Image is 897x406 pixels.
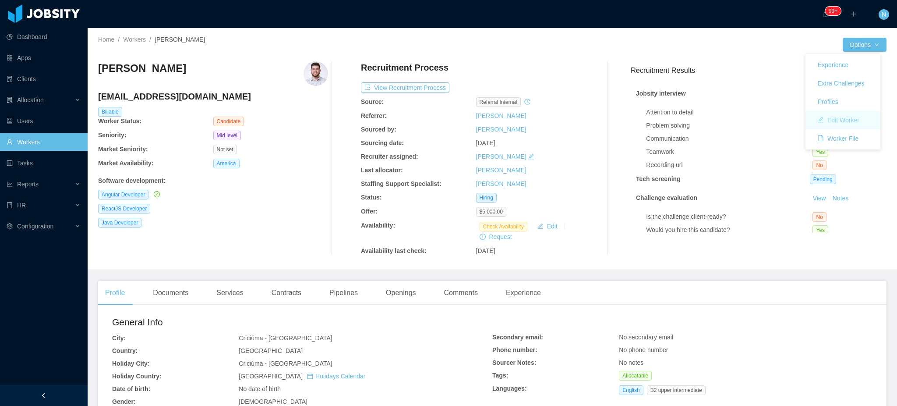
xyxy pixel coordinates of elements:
[361,194,381,201] b: Status:
[112,335,126,342] b: City:
[829,193,852,204] button: Notes
[17,223,53,230] span: Configuration
[646,134,812,143] div: Communication
[805,56,880,74] a: Experience
[492,359,536,366] b: Sourcer Notes:
[361,222,395,229] b: Availability:
[811,132,865,146] button: icon: fileWorker File
[437,281,485,305] div: Comments
[361,61,448,74] h4: Recruitment Process
[534,221,561,231] button: icon: editEdit
[361,126,396,133] b: Sourced by:
[476,247,495,254] span: [DATE]
[619,334,673,341] span: No secondary email
[98,107,122,117] span: Billable
[322,281,365,305] div: Pipelines
[647,385,706,395] span: B2 upper intermediate
[98,190,148,199] span: Angular Developer
[98,204,150,214] span: ReactJS Developer
[152,191,160,198] a: icon: check-circle
[805,93,880,111] a: Profiles
[98,177,166,184] b: Software development :
[810,175,836,184] span: Pending
[636,175,681,182] strong: Tech screening
[476,139,495,146] span: [DATE]
[476,207,506,217] span: $5,000.00
[209,281,250,305] div: Services
[361,82,449,93] button: icon: exportView Recruitment Process
[524,99,530,105] i: icon: history
[476,112,526,119] a: [PERSON_NAME]
[239,335,332,342] span: Criciúma - [GEOGRAPHIC_DATA]
[361,167,403,174] b: Last allocator:
[149,36,151,43] span: /
[239,347,303,354] span: [GEOGRAPHIC_DATA]
[646,225,812,235] div: Would you hire this candidate?
[98,281,132,305] div: Profile
[361,98,384,105] b: Source:
[619,346,668,353] span: No phone number
[98,118,141,125] b: Worker Status:
[98,218,141,228] span: Java Developer
[123,36,146,43] a: Workers
[361,180,441,187] b: Staffing Support Specialist:
[811,76,872,90] button: Extra Challenges
[619,371,652,381] span: Allocatable
[851,11,857,17] i: icon: plus
[265,281,308,305] div: Contracts
[499,281,548,305] div: Experience
[239,398,307,405] span: [DEMOGRAPHIC_DATA]
[17,181,39,188] span: Reports
[7,181,13,187] i: icon: line-chart
[112,398,136,405] b: Gender:
[7,112,81,130] a: icon: robotUsers
[7,202,13,208] i: icon: book
[304,61,328,86] img: 64067cf3-15eb-4bc1-922f-ad8eb5a023a1_6846f441b21b2-400w.png
[154,191,160,197] i: icon: check-circle
[805,74,880,93] a: Extra Challenges
[492,346,537,353] b: Phone number:
[843,38,886,52] button: Optionsicon: down
[476,126,526,133] a: [PERSON_NAME]
[528,153,534,160] i: icon: edit
[646,147,812,157] div: Teamwork
[646,108,812,117] div: Attention to detail
[476,167,526,174] a: [PERSON_NAME]
[492,372,508,379] b: Tags:
[7,49,81,67] a: icon: appstoreApps
[646,160,812,170] div: Recording url
[823,11,829,17] i: icon: bell
[239,360,332,367] span: Criciúma - [GEOGRAPHIC_DATA]
[646,121,812,130] div: Problem solving
[98,36,114,43] a: Home
[98,132,127,139] b: Seniority:
[239,373,365,380] span: [GEOGRAPHIC_DATA]
[882,9,886,20] span: N
[7,70,81,88] a: icon: auditClients
[98,61,186,75] h3: [PERSON_NAME]
[98,160,154,167] b: Market Availability:
[812,212,826,222] span: No
[812,225,828,235] span: Yes
[619,385,643,395] span: English
[812,160,826,170] span: No
[636,90,686,97] strong: Jobsity interview
[646,212,812,221] div: Is the challenge client-ready?
[112,315,492,329] h2: General Info
[476,97,521,107] span: Referral internal
[825,7,841,15] sup: 1683
[476,180,526,187] a: [PERSON_NAME]
[17,96,44,103] span: Allocation
[213,145,237,154] span: Not set
[307,373,365,380] a: icon: calendarHolidays Calendar
[213,159,240,168] span: America
[636,194,697,201] strong: Challenge evaluation
[7,28,81,46] a: icon: pie-chartDashboard
[476,193,497,203] span: Hiring
[112,360,150,367] b: Holiday City:
[476,153,526,160] a: [PERSON_NAME]
[361,247,427,254] b: Availability last check:
[805,111,880,129] a: icon: editEdit Worker
[492,334,543,341] b: Secondary email:
[811,95,845,109] button: Profiles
